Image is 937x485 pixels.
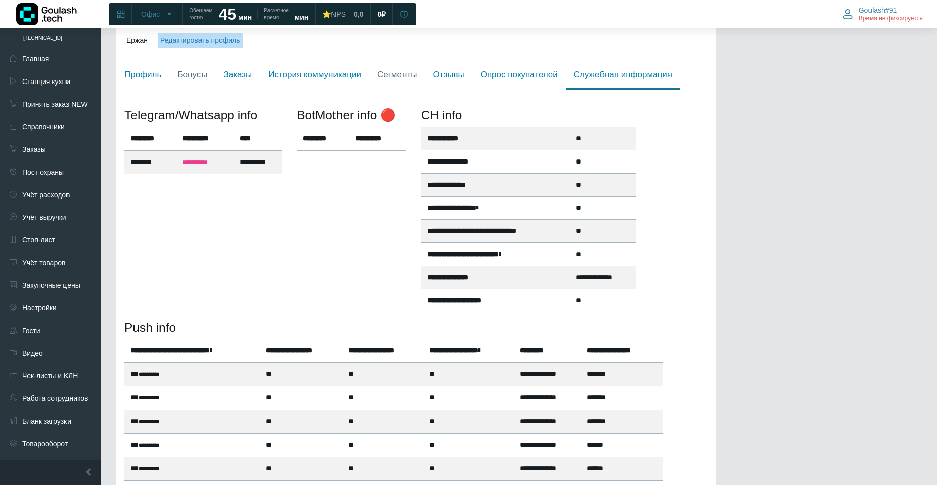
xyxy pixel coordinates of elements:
span: Обещаем гостю [189,7,212,21]
span: Goulash#91 [859,6,897,15]
a: Профиль [116,61,169,90]
button: Офис [135,6,179,22]
a: История коммуникации [260,61,369,90]
div: Ержан [116,30,716,51]
div: ⭐ [322,10,346,19]
strong: 45 [218,5,236,23]
a: ⭐NPS 0,0 [316,5,369,23]
h3: ClickHouseData [421,108,637,122]
a: Служебная информация [566,61,680,90]
a: Сегменты [369,61,425,90]
a: Отзывы [425,61,472,90]
a: Обещаем гостю 45 мин Расчетное время мин [183,5,314,23]
a: Бонусы [169,61,215,90]
a: Опрос покупателей [473,61,566,90]
span: Офис [141,10,160,19]
span: ₽ [381,10,386,19]
a: Редактировать профиль [158,33,243,48]
span: Расчетное время [264,7,288,21]
a: Заказы [215,61,260,90]
button: Goulash#91 Время не фиксируется [837,4,929,25]
h3: GuestsToken [124,320,663,335]
span: мин [295,13,308,21]
span: Время не фиксируется [859,15,923,23]
span: 0 [377,10,381,19]
h3: GuestsPlatforms [297,108,406,122]
span: мин [238,13,252,21]
span: NPS [331,10,346,18]
span: 0,0 [354,10,363,19]
a: 0 ₽ [371,5,392,23]
h3: GuestExternalMessenger [124,108,282,122]
img: Логотип компании Goulash.tech [16,3,77,25]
